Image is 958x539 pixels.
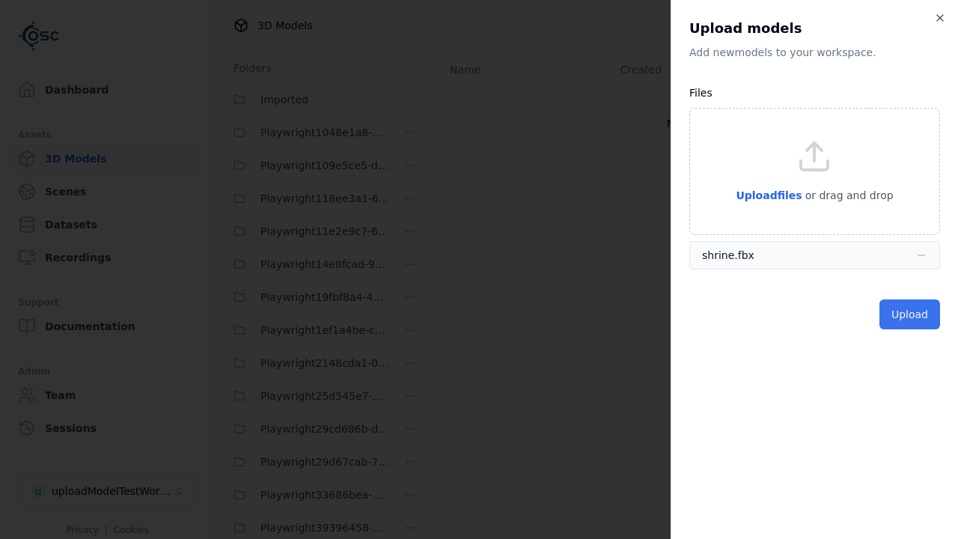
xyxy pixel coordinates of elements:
[689,87,713,99] label: Files
[879,299,940,329] button: Upload
[736,189,802,201] span: Upload files
[689,45,940,60] p: Add new model s to your workspace.
[689,18,940,39] h2: Upload models
[702,248,754,263] div: shrine.fbx
[802,186,894,204] p: or drag and drop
